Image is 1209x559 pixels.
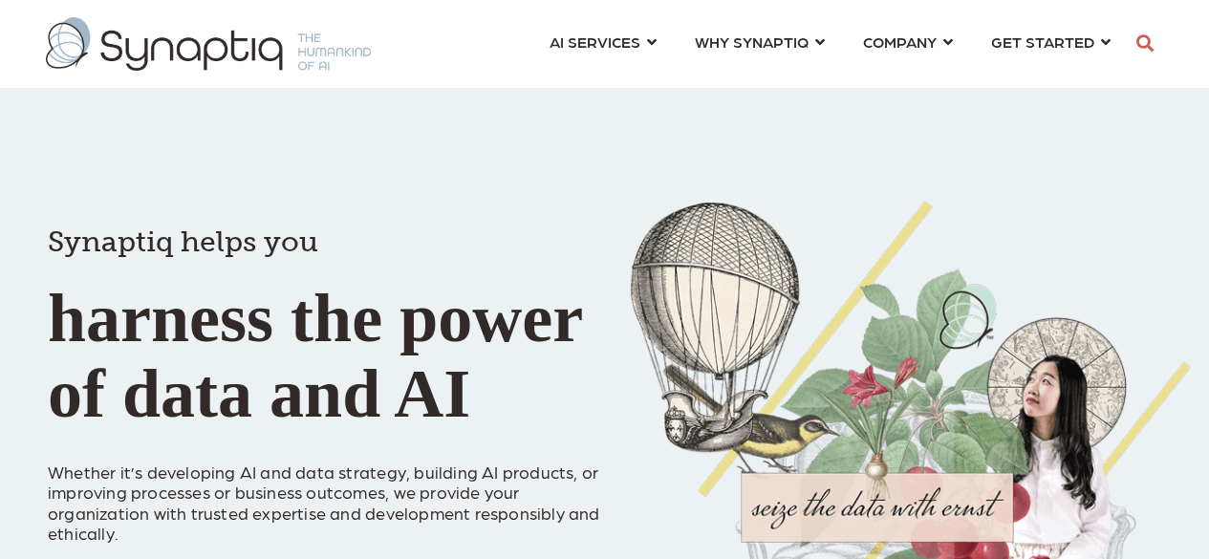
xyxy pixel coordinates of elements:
[530,10,1130,78] nav: menu
[695,29,809,54] span: WHY SYNAPTIQ
[991,24,1111,59] a: GET STARTED
[550,29,640,54] span: AI SERVICES
[863,24,953,59] a: COMPANY
[550,24,657,59] a: AI SERVICES
[695,24,825,59] a: WHY SYNAPTIQ
[991,29,1094,54] span: GET STARTED
[48,441,607,544] p: Whether it’s developing AI and data strategy, building AI products, or improving processes or bus...
[46,17,371,71] img: synaptiq logo-1
[48,225,318,259] span: Synaptiq helps you
[863,29,937,54] span: COMPANY
[48,191,607,432] h1: harness the power of data and AI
